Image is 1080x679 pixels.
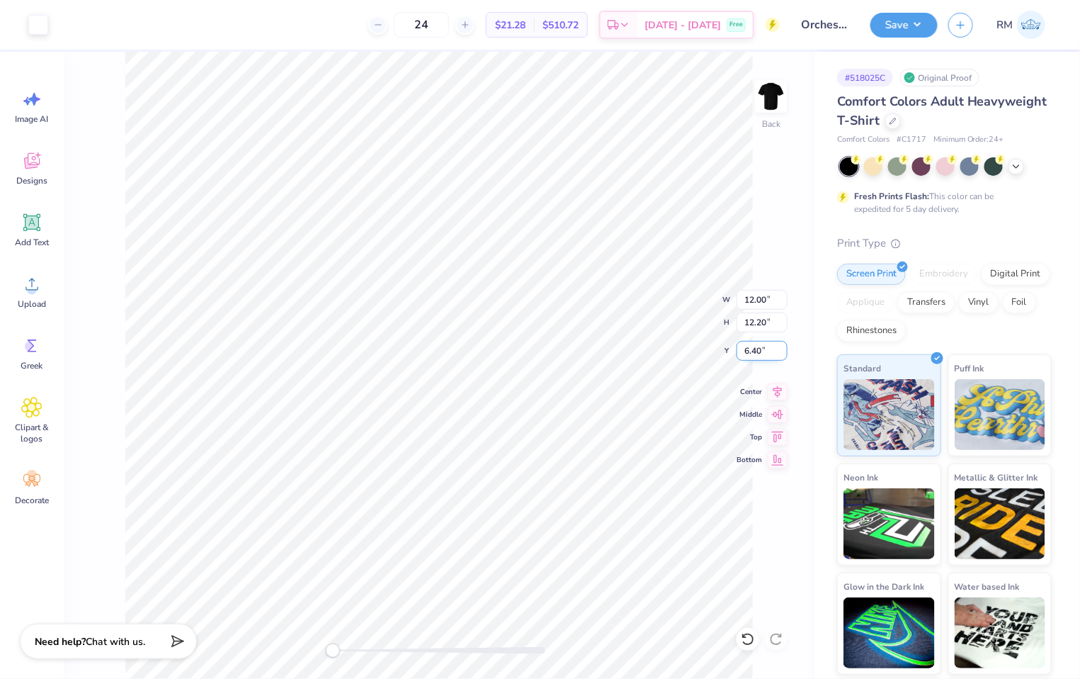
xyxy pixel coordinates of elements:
div: Print Type [837,235,1052,252]
img: Glow in the Dark Ink [843,597,935,668]
span: Upload [18,298,46,310]
span: # C1717 [897,134,926,146]
span: $510.72 [542,18,579,33]
img: Ronald Manipon [1017,11,1045,39]
span: Standard [843,361,881,376]
span: Water based Ink [955,579,1020,594]
div: Embroidery [910,264,977,285]
div: This color can be expedited for 5 day delivery. [854,190,1028,215]
strong: Need help? [35,635,86,649]
span: Free [729,20,743,30]
span: Comfort Colors [837,134,889,146]
input: – – [394,12,449,38]
div: Foil [1003,292,1036,313]
span: Chat with us. [86,635,145,649]
span: Neon Ink [843,470,878,485]
span: Bottom [737,454,762,466]
span: Clipart & logos [8,422,55,444]
div: Rhinestones [837,320,906,342]
span: Metallic & Glitter Ink [955,470,1038,485]
a: RM [991,11,1052,39]
div: Back [762,118,780,130]
div: Applique [837,292,894,313]
div: Transfers [898,292,955,313]
span: Image AI [16,113,49,125]
input: Untitled Design [790,11,860,39]
img: Metallic & Glitter Ink [955,488,1046,559]
div: Accessibility label [326,644,340,658]
span: Decorate [15,495,49,506]
span: Center [737,386,762,398]
img: Neon Ink [843,488,935,559]
div: Screen Print [837,264,906,285]
span: Greek [21,360,43,371]
img: Standard [843,379,935,450]
img: Back [757,82,785,111]
span: $21.28 [495,18,525,33]
span: [DATE] - [DATE] [644,18,721,33]
span: Add Text [15,237,49,248]
span: Middle [737,409,762,420]
span: Minimum Order: 24 + [933,134,1004,146]
span: Glow in the Dark Ink [843,579,924,594]
strong: Fresh Prints Flash: [854,191,929,202]
div: Digital Print [982,264,1050,285]
span: Top [737,432,762,443]
img: Water based Ink [955,597,1046,668]
img: Puff Ink [955,379,1046,450]
span: Puff Ink [955,361,984,376]
div: Vinyl [959,292,999,313]
span: Designs [16,175,47,186]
